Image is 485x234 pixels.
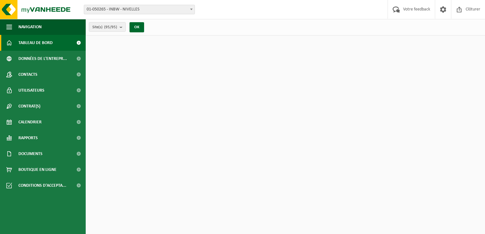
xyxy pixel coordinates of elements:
span: Utilisateurs [18,82,44,98]
span: Conditions d'accepta... [18,178,66,193]
span: Navigation [18,19,42,35]
button: Site(s)(95/95) [89,22,126,32]
span: Documents [18,146,43,162]
count: (95/95) [104,25,117,29]
span: Rapports [18,130,38,146]
button: OK [130,22,144,32]
span: 01-050265 - INBW - NIVELLES [84,5,195,14]
span: Site(s) [92,23,117,32]
span: Boutique en ligne [18,162,56,178]
span: Tableau de bord [18,35,53,51]
span: Données de l'entrepr... [18,51,67,67]
span: Contrat(s) [18,98,40,114]
span: Contacts [18,67,37,82]
span: Calendrier [18,114,42,130]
